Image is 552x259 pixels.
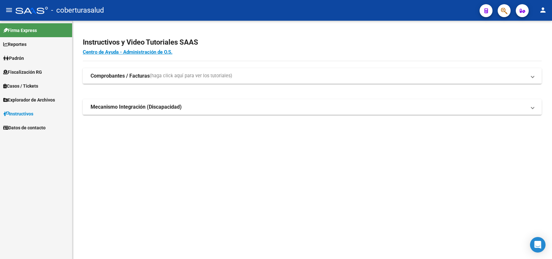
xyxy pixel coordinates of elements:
[3,82,38,90] span: Casos / Tickets
[83,99,542,115] mat-expansion-panel-header: Mecanismo Integración (Discapacidad)
[530,237,546,253] div: Open Intercom Messenger
[3,55,24,62] span: Padrón
[150,72,232,80] span: (haga click aquí para ver los tutoriales)
[83,49,172,55] a: Centro de Ayuda - Administración de O.S.
[91,103,182,111] strong: Mecanismo Integración (Discapacidad)
[3,69,42,76] span: Fiscalización RG
[3,110,33,117] span: Instructivos
[3,27,37,34] span: Firma Express
[539,6,547,14] mat-icon: person
[5,6,13,14] mat-icon: menu
[83,68,542,84] mat-expansion-panel-header: Comprobantes / Facturas(haga click aquí para ver los tutoriales)
[3,124,46,131] span: Datos de contacto
[83,36,542,49] h2: Instructivos y Video Tutoriales SAAS
[51,3,104,17] span: - coberturasalud
[3,41,27,48] span: Reportes
[3,96,55,103] span: Explorador de Archivos
[91,72,150,80] strong: Comprobantes / Facturas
